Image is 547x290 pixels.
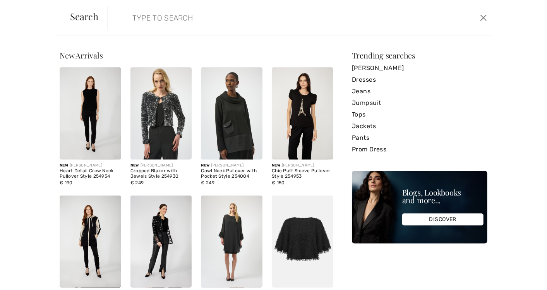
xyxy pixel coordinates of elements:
[272,163,333,168] div: [PERSON_NAME]
[130,67,192,160] img: Cropped Blazer with Jewels Style 254930. Black/Silver
[60,180,73,185] span: € 190
[352,74,487,86] a: Dresses
[127,6,390,29] input: TYPE TO SEARCH
[352,51,487,59] div: Trending searches
[272,163,280,168] span: New
[130,196,192,288] img: Zipper Formal Collared Top Style 253852. Black
[60,168,121,179] div: Heart Detail Crew Neck Pullover Style 254954
[352,86,487,97] a: Jeans
[352,171,487,244] img: Blogs, Lookbooks and more...
[130,180,144,185] span: € 249
[352,97,487,109] a: Jumpsuit
[60,196,121,288] img: Casual Hooded Zipper Top Style 254915. Black/Champagne
[60,163,68,168] span: New
[201,67,262,160] img: Cowl Neck Pullover with Pocket Style 254004. Black
[402,189,484,204] div: Blogs, Lookbooks and more...
[201,163,209,168] span: New
[352,62,487,74] a: [PERSON_NAME]
[201,163,262,168] div: [PERSON_NAME]
[60,163,121,168] div: [PERSON_NAME]
[201,168,262,179] div: Cowl Neck Pullover with Pocket Style 254004
[70,12,98,21] span: Search
[130,163,139,168] span: New
[352,132,487,144] a: Pants
[60,67,121,160] img: Heart Detail Crew Neck Pullover Style 254954. Black
[352,109,487,120] a: Tops
[201,196,262,288] img: Elegant Puff-Sleeve Mini Dress Style 254186. Midnight Blue
[272,180,285,185] span: € 150
[272,196,333,288] img: Glamorous Fringe Pullover Style 254105. Black
[17,5,33,12] span: Help
[272,168,333,179] div: Chic Puff Sleeve Pullover Style 254953
[352,144,487,155] a: Prom Dress
[60,50,103,60] span: New Arrivals
[130,168,192,179] div: Cropped Blazer with Jewels Style 254930
[402,214,484,226] div: DISCOVER
[352,120,487,132] a: Jackets
[201,180,214,185] span: € 249
[478,12,489,24] button: Close
[272,67,333,160] img: Chic Puff Sleeve Pullover Style 254953. Black
[130,163,192,168] div: [PERSON_NAME]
